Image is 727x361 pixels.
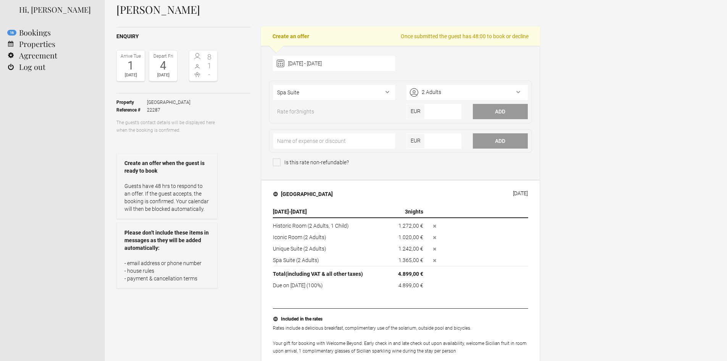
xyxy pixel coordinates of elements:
button: Add [473,133,528,149]
span: Is this rate non-refundable? [273,159,349,166]
th: Total [273,266,375,280]
td: Spa Suite (2 Adults) [273,254,375,266]
button: [GEOGRAPHIC_DATA] [DATE] [267,186,534,202]
td: Unique Suite (2 Adults) [273,243,375,254]
span: EUR [406,104,425,119]
span: - [203,71,216,78]
flynt-currency: 1.365,00 € [398,257,423,263]
h2: Create an offer [261,27,540,46]
flynt-currency: 4.899,00 € [398,271,423,277]
td: Due on [DATE] (100%) [273,280,375,289]
th: - [273,206,375,218]
div: Depart Fri [151,52,175,60]
span: EUR [406,133,425,149]
button: Included in the rates [273,314,528,324]
flynt-currency: 4.899,00 € [398,282,423,288]
span: 1 [203,62,216,70]
td: Historic Room (2 Adults, 1 Child) [273,218,375,231]
strong: Property [116,99,147,106]
span: Rate for nights [273,108,318,119]
span: 22287 [147,106,190,114]
span: 3 [296,108,299,115]
div: [DATE] [119,71,143,79]
flynt-currency: 1.242,00 € [398,246,423,252]
flynt-notification-badge: 16 [7,30,16,36]
td: Iconic Room (2 Adults) [273,231,375,243]
h1: [PERSON_NAME] [116,4,540,15]
div: Arrive Tue [119,52,143,60]
span: 3 [405,209,408,215]
strong: Create an offer when the guest is ready to book [124,159,210,175]
th: nights [375,206,426,218]
p: Rates include a delicious breakfast, complimentary use of the solarium, outside pool and bicycles... [273,324,528,355]
span: Once submitted the guest has 48:00 to book or decline [401,32,529,40]
strong: Reference # [116,106,147,114]
span: [DATE] [273,209,289,215]
button: Add [473,104,528,119]
span: [DATE] [291,209,307,215]
span: (including VAT & all other taxes) [285,271,363,277]
p: Guests have 48 hrs to respond to an offer. If the guest accepts, the booking is confirmed. Your c... [124,182,210,213]
div: 1 [119,60,143,71]
span: [GEOGRAPHIC_DATA] [147,99,190,106]
flynt-currency: 1.020,00 € [398,234,423,240]
h2: Enquiry [116,32,251,40]
div: [DATE] [513,190,528,196]
div: 4 [151,60,175,71]
span: 8 [203,53,216,61]
p: The guest’s contact details will be displayed here when the booking is confirmed. [116,119,218,134]
p: - email address or phone number - house rules - payment & cancellation terms [124,259,210,282]
input: Name of expense or discount [273,133,395,149]
strong: Please don’t include these items in messages as they will be added automatically: [124,229,210,252]
h4: [GEOGRAPHIC_DATA] [273,190,333,198]
div: [DATE] [151,71,175,79]
flynt-currency: 1.272,00 € [398,223,423,229]
div: Hi, [PERSON_NAME] [19,4,93,15]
